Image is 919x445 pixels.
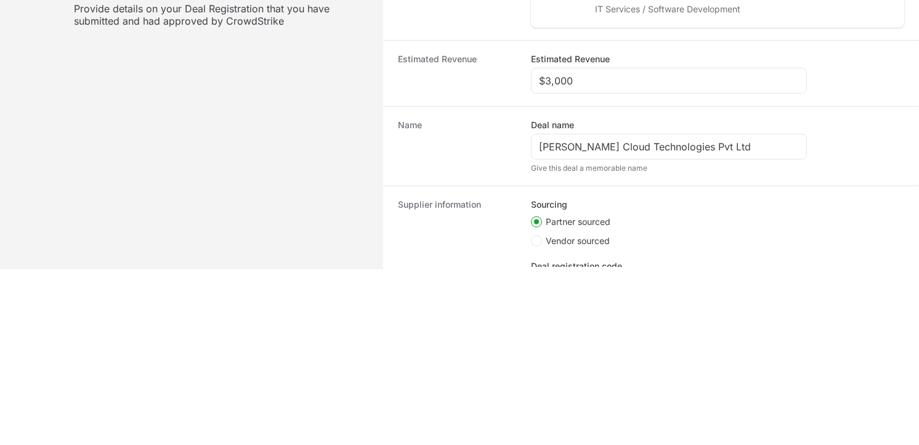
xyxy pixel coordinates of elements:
label: Deal registration code [531,260,622,272]
span: Vendor sourced [546,235,610,247]
dt: Name [398,119,516,173]
div: Give this deal a memorable name [531,163,807,173]
label: Estimated Revenue [531,53,610,65]
span: Partner sourced [546,216,610,228]
dt: Estimated Revenue [398,53,516,94]
p: IT Services / Software Development [595,3,816,15]
p: Provide details on your Deal Registration that you have submitted and had approved by CrowdStrike [74,2,368,27]
dt: Supplier information [398,198,516,324]
label: Deal name [531,119,574,131]
legend: Sourcing [531,198,567,211]
input: $ [539,73,799,88]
